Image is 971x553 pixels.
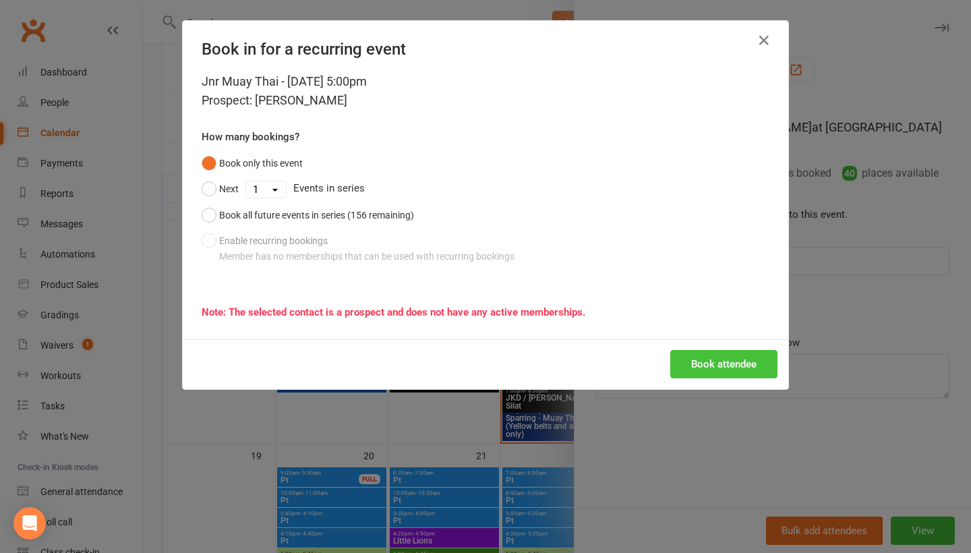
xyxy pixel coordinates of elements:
[202,202,414,228] button: Book all future events in series (156 remaining)
[219,208,414,223] div: Book all future events in series (156 remaining)
[202,304,769,320] div: Note: The selected contact is a prospect and does not have any active memberships.
[202,129,299,145] label: How many bookings?
[753,30,775,51] button: Close
[202,40,769,59] h4: Book in for a recurring event
[13,507,46,540] div: Open Intercom Messenger
[202,176,769,202] div: Events in series
[670,350,777,378] button: Book attendee
[202,72,769,110] div: Jnr Muay Thai - [DATE] 5:00pm Prospect: [PERSON_NAME]
[202,150,303,176] button: Book only this event
[202,176,239,202] button: Next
